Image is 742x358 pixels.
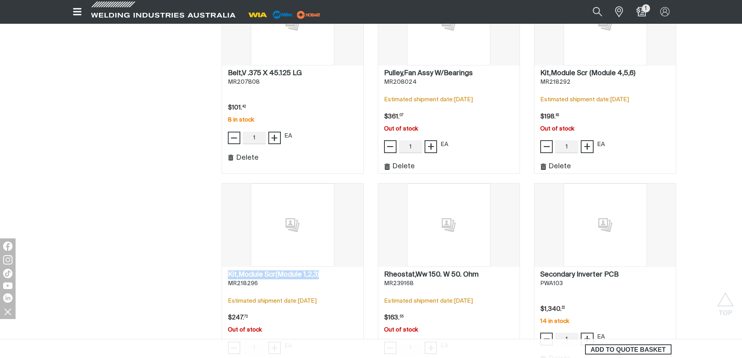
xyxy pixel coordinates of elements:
a: Kit,Module Scr(Module 1,2,3) [228,270,358,279]
span: Out of stock [540,126,574,132]
button: Delete [384,160,415,173]
a: Belt,V .375 X 45.125 LG [228,69,358,78]
div: Price [228,310,248,326]
button: Delete [540,160,571,173]
sup: 42 [242,105,246,108]
span: Delete [392,162,415,171]
a: Secondary Inverter PCB [540,270,670,279]
span: − [230,131,238,145]
span: $101. [228,100,246,116]
span: 14 in stock [540,318,569,324]
a: Kit,Module Scr (Module 4,5,6) [540,69,670,78]
a: miller [294,12,323,18]
button: ADD TO QUOTE BASKET [585,344,672,354]
button: Delete [228,151,259,164]
span: Estimated shipment date: [DATE] [384,95,514,104]
div: EA [284,132,358,141]
span: Estimated shipment date: [DATE] [540,95,670,104]
button: Scroll to top [717,292,734,310]
img: Facebook [3,242,12,251]
span: Out of stock [384,126,418,132]
img: Instagram [3,255,12,265]
input: Product name or item number... [575,3,611,21]
span: Estimated shipment date: [DATE] [228,297,358,306]
h2: Rheostat,Ww 150. W 50. Ohm [384,271,479,278]
span: MR239168 [384,280,414,286]
span: $361. [384,109,404,125]
sup: 72 [244,315,248,318]
div: EA [597,333,670,342]
span: $198. [540,109,559,125]
div: Price [228,100,246,116]
a: Rheostat,Ww 150. W 50. Ohm [384,270,514,279]
span: + [427,140,435,153]
span: − [543,140,550,153]
span: Out of stock [228,327,262,333]
span: $163. [384,310,404,326]
span: + [583,140,591,153]
sup: 63 [556,114,559,117]
img: hide socials [1,305,14,318]
span: $1,340. [540,302,565,317]
div: Price [384,109,404,125]
sup: 22 [562,306,565,309]
img: No image for this product [251,183,334,267]
span: ADD TO QUOTE BASKET [590,344,666,354]
span: MR208024 [384,79,417,85]
span: MR218292 [540,79,571,85]
img: No image for this product [564,183,647,267]
span: Delete [236,154,259,162]
img: No image for this product [407,183,490,267]
span: $247. [228,310,248,326]
button: Search products [584,3,611,21]
div: Price [540,109,559,125]
h2: Kit,Module Scr (Module 4,5,6) [540,70,635,77]
h2: Pulley,Fan Assy W/Bearings [384,70,473,77]
sup: 55 [400,315,404,318]
span: MR207808 [228,79,260,85]
span: + [271,131,278,145]
span: PWA103 [540,280,563,286]
span: Out of stock [384,327,418,333]
img: YouTube [3,282,12,289]
img: TikTok [3,269,12,278]
sup: 07 [400,114,404,117]
span: 8 in stock [228,117,254,123]
img: LinkedIn [3,293,12,303]
span: Delete [548,162,571,171]
h2: Secondary Inverter PCB [540,271,619,278]
img: miller [294,9,323,21]
h2: Belt,V .375 X 45.125 LG [228,70,302,77]
div: Price [540,302,565,317]
div: Price [384,310,404,326]
div: EA [441,140,514,149]
h2: Kit,Module Scr(Module 1,2,3) [228,271,319,278]
span: − [386,140,394,153]
div: EA [597,140,670,149]
a: Pulley,Fan Assy W/Bearings [384,69,514,78]
span: MR218296 [228,280,258,286]
span: Estimated shipment date: [DATE] [384,297,514,306]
